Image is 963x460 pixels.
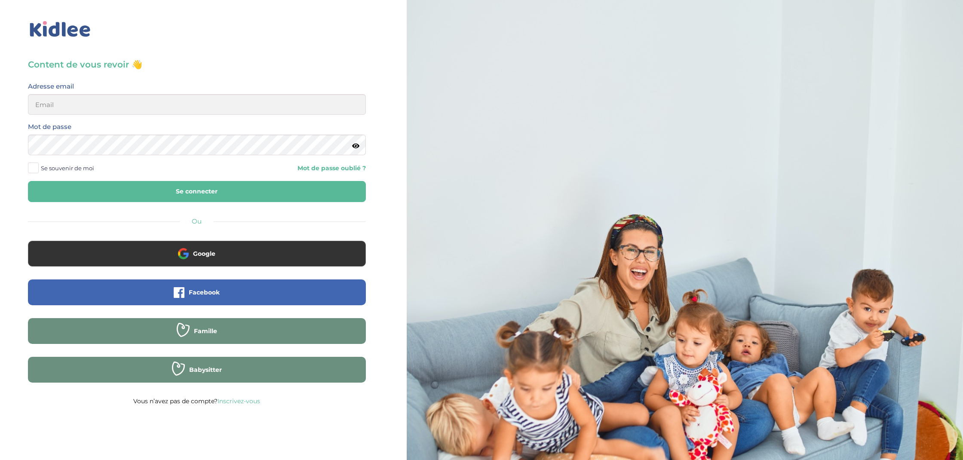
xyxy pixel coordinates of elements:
a: Famille [28,333,366,341]
h3: Content de vous revoir 👋 [28,58,366,71]
img: facebook.png [174,287,184,298]
button: Google [28,241,366,267]
label: Adresse email [28,81,74,92]
a: Mot de passe oublié ? [203,164,366,172]
p: Vous n’avez pas de compte? [28,396,366,407]
img: google.png [178,248,189,259]
a: Facebook [28,294,366,302]
input: Email [28,94,366,115]
a: Babysitter [28,371,366,380]
span: Google [193,249,215,258]
span: Famille [194,327,217,335]
label: Mot de passe [28,121,71,132]
button: Facebook [28,279,366,305]
a: Inscrivez-vous [218,397,260,405]
span: Facebook [189,288,220,297]
img: logo_kidlee_bleu [28,19,92,39]
button: Famille [28,318,366,344]
span: Babysitter [189,365,222,374]
button: Se connecter [28,181,366,202]
span: Ou [192,217,202,225]
button: Babysitter [28,357,366,383]
a: Google [28,255,366,264]
span: Se souvenir de moi [41,163,94,174]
